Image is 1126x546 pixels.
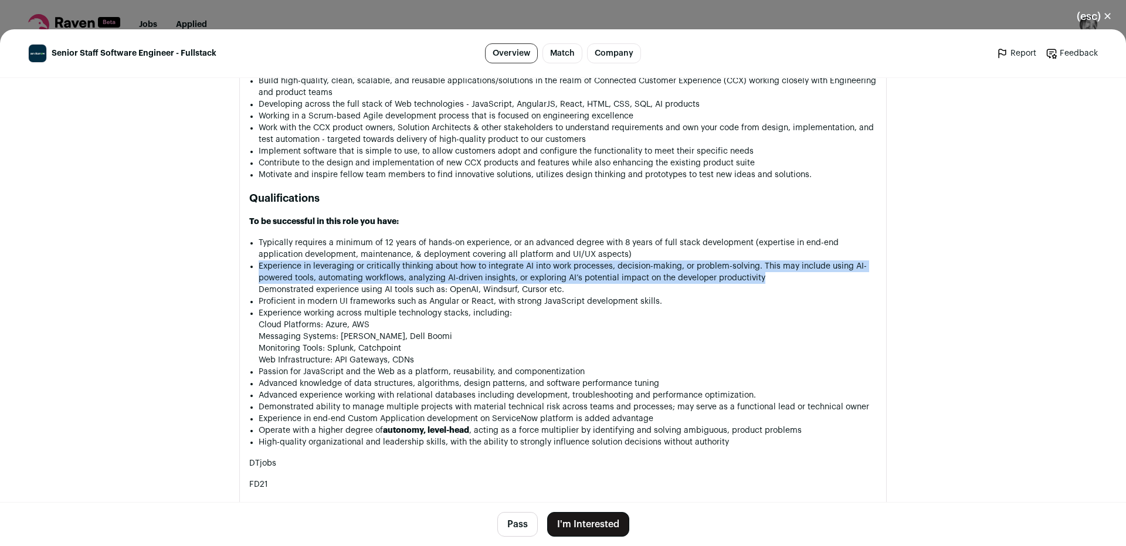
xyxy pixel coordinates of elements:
li: Typically requires a minimum of 12 years of hands-on experience, or an advanced degree with 8 yea... [259,237,877,260]
strong: autonomy, level-head [383,426,469,435]
button: Close modal [1063,4,1126,29]
a: Overview [485,43,538,63]
button: Pass [497,512,538,537]
button: I'm Interested [547,512,629,537]
h2: Qualifications [249,190,877,206]
li: Experience in leveraging or critically thinking about how to integrate AI into work processes, de... [259,260,877,296]
li: Demonstrated experience using AI tools such as: OpenAI, Windsurf, Cursor etc. [259,284,877,296]
li: High-quality organizational and leadership skills, with the ability to strongly influence solutio... [259,436,877,448]
p: FD21 [249,479,877,490]
li: Developing across the full stack of Web technologies - JavaScript, AngularJS, React, HTML, CSS, S... [259,99,877,110]
li: Experience in end-end Custom Application development on ServiceNow platform is added advantage [259,413,877,425]
strong: To be successful in this role you have: [249,218,399,226]
li: Build high-quality, clean, scalable, and reusable applications/solutions in the realm of Connecte... [259,75,877,99]
li: Monitoring Tools: Splunk, Catchpoint [259,342,877,354]
li: Working in a Scrum-based Agile development process that is focused on engineering excellence [259,110,877,122]
li: Passion for JavaScript and the Web as a platform, reusability, and componentization [259,366,877,378]
a: Feedback [1046,48,1098,59]
li: Advanced knowledge of data structures, algorithms, design patterns, and software performance tuning [259,378,877,389]
li: Implement software that is simple to use, to allow customers adopt and configure the functionalit... [259,145,877,157]
li: Cloud Platforms: Azure, AWS [259,319,877,331]
li: Operate with a higher degree of , acting as a force multiplier by identifying and solving ambiguo... [259,425,877,436]
li: Advanced experience working with relational databases including development, troubleshooting and ... [259,389,877,401]
li: Proficient in modern UI frameworks such as Angular or React, with strong JavaScript development s... [259,296,877,307]
li: Contribute to the design and implementation of new CCX products and features while also enhancing... [259,157,877,169]
h1: DTjobs [249,457,877,469]
a: Company [587,43,641,63]
img: 29f85fd8b287e9f664a2b1c097d31c015b81325739a916a8fbde7e2e4cbfa6b3.jpg [29,45,46,62]
a: Report [996,48,1036,59]
a: Match [542,43,582,63]
li: Messaging Systems: [PERSON_NAME], Dell Boomi [259,331,877,342]
li: Web Infrastructure: API Gateways, CDNs [259,354,877,366]
span: Senior Staff Software Engineer - Fullstack [52,48,216,59]
h2: Additional Information [249,500,877,516]
li: Experience working across multiple technology stacks, including: [259,307,877,366]
li: Work with the CCX product owners, Solution Architects & other stakeholders to understand requirem... [259,122,877,145]
li: Motivate and inspire fellow team members to find innovative solutions, utilizes design thinking a... [259,169,877,181]
li: Demonstrated ability to manage multiple projects with material technical risk across teams and pr... [259,401,877,413]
